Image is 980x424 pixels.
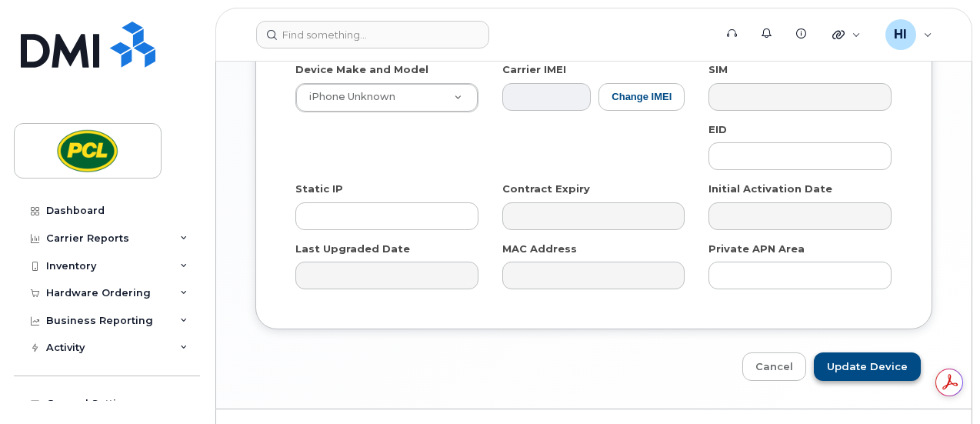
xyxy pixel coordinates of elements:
input: Find something... [256,21,489,48]
label: Last Upgraded Date [295,242,410,256]
span: iPhone Unknown [300,90,395,104]
input: Update Device [814,352,921,381]
span: HI [894,25,907,44]
button: Change IMEI [598,83,685,112]
a: iPhone Unknown [296,84,478,112]
label: Initial Activation Date [708,182,832,196]
label: EID [708,122,727,137]
label: Static IP [295,182,343,196]
label: Contract Expiry [502,182,590,196]
label: Carrier IMEI [502,62,566,77]
label: Device Make and Model [295,62,428,77]
div: Heather Innes [875,19,943,50]
div: Quicklinks [822,19,872,50]
label: MAC Address [502,242,577,256]
a: Cancel [742,352,806,381]
label: SIM [708,62,728,77]
label: Private APN Area [708,242,805,256]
